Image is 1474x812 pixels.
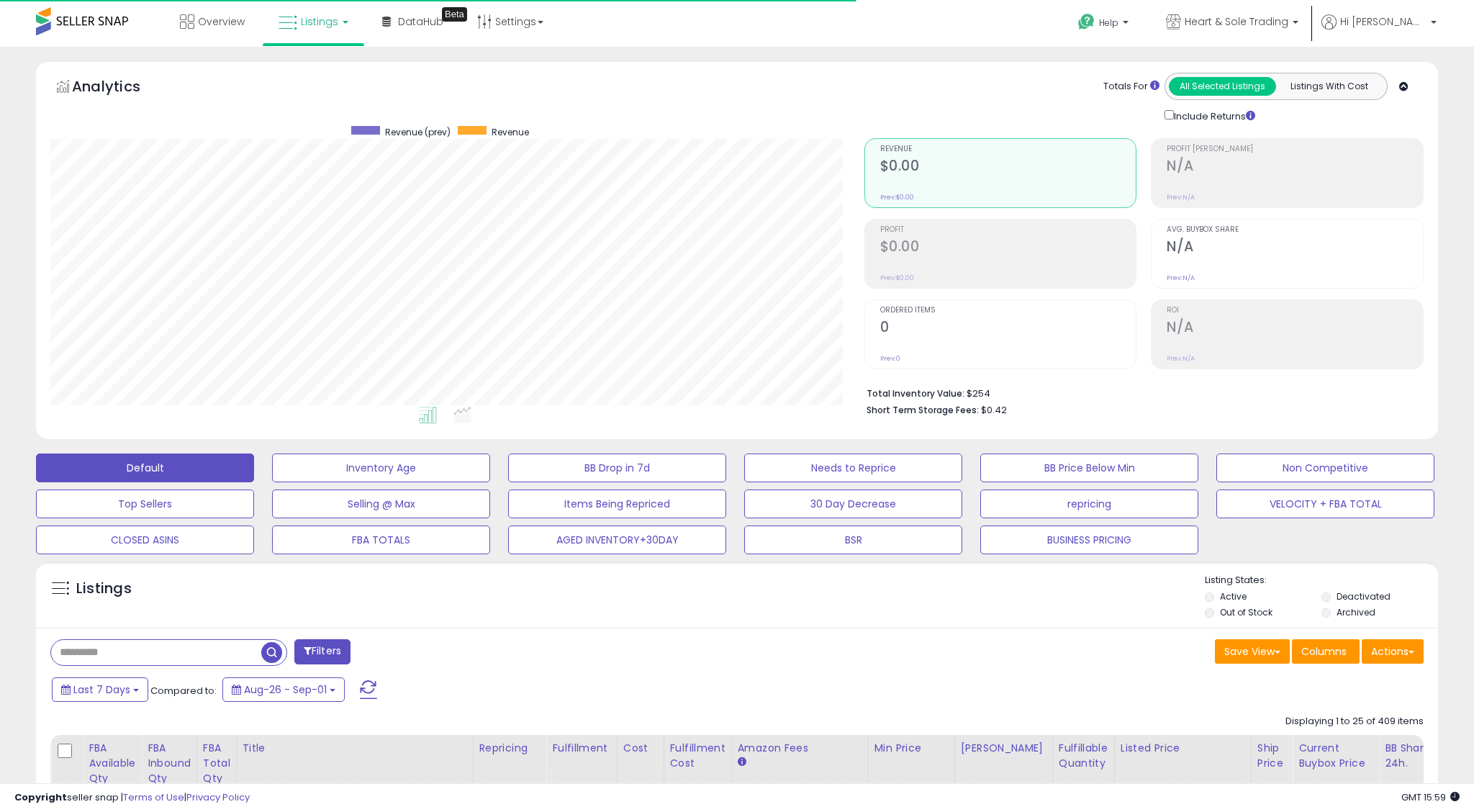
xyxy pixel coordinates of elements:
h2: $0.00 [880,238,1136,258]
button: VELOCITY + FBA TOTAL [1216,490,1434,518]
div: Amazon Fees [738,741,862,756]
button: Inventory Age [272,454,490,482]
a: Hi [PERSON_NAME] [1321,14,1437,47]
small: Prev: N/A [1167,274,1195,282]
div: Displaying 1 to 25 of 409 items [1285,715,1424,728]
div: Fulfillment Cost [670,741,725,771]
span: Listings [301,14,338,29]
span: Revenue [492,126,529,138]
button: Top Sellers [36,490,254,518]
div: seller snap | | [14,791,250,805]
button: Listings With Cost [1275,77,1383,96]
button: Save View [1215,639,1290,664]
h2: N/A [1167,319,1423,338]
h2: N/A [1167,238,1423,258]
button: BB Drop in 7d [508,454,726,482]
small: Prev: $0.00 [880,274,914,282]
div: Fulfillment [552,741,610,756]
button: repricing [980,490,1198,518]
button: Selling @ Max [272,490,490,518]
small: Prev: N/A [1167,193,1195,202]
div: Totals For [1103,80,1159,94]
button: 30 Day Decrease [744,490,962,518]
button: CLOSED ASINS [36,525,254,554]
button: Needs to Reprice [744,454,962,482]
div: Listed Price [1121,741,1245,756]
i: Get Help [1077,13,1095,31]
span: Hi [PERSON_NAME] [1340,14,1426,29]
a: Terms of Use [123,790,184,804]
button: Items Being Repriced [508,490,726,518]
div: FBA Available Qty [89,741,135,786]
span: ROI [1167,307,1423,315]
strong: Copyright [14,790,67,804]
button: All Selected Listings [1169,77,1276,96]
div: FBA Total Qty [203,741,230,786]
span: Compared to: [150,684,217,698]
div: FBA inbound Qty [148,741,191,786]
span: Revenue (prev) [385,126,451,138]
span: Ordered Items [880,307,1136,315]
small: Prev: 0 [880,354,900,363]
a: Privacy Policy [186,790,250,804]
h2: 0 [880,319,1136,338]
button: Filters [294,639,351,664]
div: Ship Price [1257,741,1286,771]
span: Heart & Sole Trading [1185,14,1288,29]
div: Include Returns [1154,107,1272,124]
span: Help [1099,17,1118,29]
span: Profit [880,226,1136,234]
span: Revenue [880,145,1136,153]
h5: Listings [76,579,132,599]
button: Non Competitive [1216,454,1434,482]
label: Archived [1337,606,1375,618]
button: FBA TOTALS [272,525,490,554]
div: Tooltip anchor [442,7,467,22]
div: Current Buybox Price [1298,741,1373,771]
small: Prev: $0.00 [880,193,914,202]
label: Out of Stock [1220,606,1272,618]
h2: N/A [1167,158,1423,177]
p: Listing States: [1205,574,1438,587]
span: Columns [1301,644,1347,659]
span: $0.42 [981,403,1007,417]
button: AGED INVENTORY+30DAY [508,525,726,554]
div: Cost [623,741,658,756]
span: Overview [198,14,245,29]
button: BSR [744,525,962,554]
b: Short Term Storage Fees: [867,404,979,416]
button: BB Price Below Min [980,454,1198,482]
small: Amazon Fees. [738,756,746,769]
h5: Analytics [72,76,168,100]
span: Aug-26 - Sep-01 [244,682,327,697]
small: Prev: N/A [1167,354,1195,363]
button: Aug-26 - Sep-01 [222,677,345,702]
button: Actions [1362,639,1424,664]
li: $254 [867,384,1414,401]
span: Profit [PERSON_NAME] [1167,145,1423,153]
span: Avg. Buybox Share [1167,226,1423,234]
div: Repricing [479,741,541,756]
div: Title [243,741,467,756]
div: BB Share 24h. [1385,741,1437,771]
div: Min Price [874,741,949,756]
a: Help [1067,2,1143,47]
label: Deactivated [1337,590,1391,603]
span: 2025-09-9 15:59 GMT [1401,790,1460,804]
b: Total Inventory Value: [867,387,964,400]
div: Fulfillable Quantity [1059,741,1108,771]
label: Active [1220,590,1247,603]
button: BUSINESS PRICING [980,525,1198,554]
span: DataHub [398,14,443,29]
button: Default [36,454,254,482]
div: [PERSON_NAME] [961,741,1046,756]
button: Last 7 Days [52,677,148,702]
span: Last 7 Days [73,682,130,697]
button: Columns [1292,639,1360,664]
h2: $0.00 [880,158,1136,177]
